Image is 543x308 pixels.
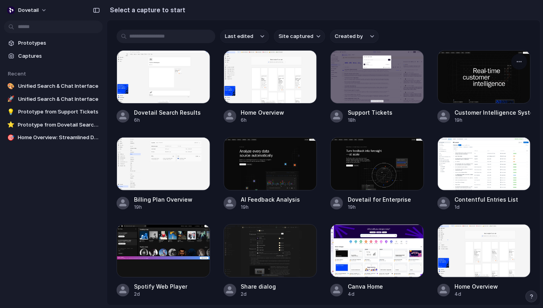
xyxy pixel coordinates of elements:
span: Home Overview: Streamlined Dashboard [18,134,100,142]
a: 🚀Unified Search & Chat Interface [4,93,103,105]
div: Dovetail for Enterprise [348,195,411,204]
div: Customer Intelligence System [455,108,531,117]
div: AI Feedback Analysis [241,195,300,204]
div: Share dialog [241,282,276,291]
span: Unified Search & Chat Interface [18,95,100,103]
div: 18h [348,117,392,124]
a: 🎯Home Overview: Streamlined Dashboard [4,132,103,144]
div: 4d [348,291,383,298]
span: Unified Search & Chat Interface [18,82,100,90]
span: Recent [8,70,26,77]
a: 🎨Unified Search & Chat Interface [4,80,103,92]
span: Last edited [225,32,253,40]
div: ⭐ [7,121,15,129]
div: Canva Home [348,282,383,291]
div: 1d [455,204,518,211]
button: Created by [330,30,379,43]
div: 🚀 [7,95,15,103]
span: Site captured [279,32,313,40]
a: Captures [4,50,103,62]
div: Spotify Web Player [134,282,187,291]
span: Prototype from Dovetail Search Results [18,121,100,129]
a: ⭐Prototype from Dovetail Search Results [4,119,103,131]
div: 🎨 [7,82,15,90]
div: Contentful Entries List [455,195,518,204]
div: Dovetail Search Results [134,108,201,117]
div: 6h [134,117,201,124]
h2: Select a capture to start [107,5,185,15]
div: 19h [134,204,192,211]
span: Prototype from Support Tickets [18,108,100,116]
span: Prototypes [18,39,100,47]
span: Created by [335,32,363,40]
button: Last edited [220,30,269,43]
div: 2d [241,291,276,298]
div: 💡 [7,108,15,116]
div: 🎯 [7,134,15,142]
a: Prototypes [4,37,103,49]
div: Billing Plan Overview [134,195,192,204]
button: Site captured [274,30,325,43]
div: 19h [455,117,531,124]
div: 4d [455,291,498,298]
span: Captures [18,52,100,60]
div: 19h [241,204,300,211]
div: 19h [348,204,411,211]
a: 💡Prototype from Support Tickets [4,106,103,118]
div: Support Tickets [348,108,392,117]
button: dovetail [4,4,51,17]
div: Home Overview [455,282,498,291]
div: 2d [134,291,187,298]
span: dovetail [18,6,39,14]
div: Home Overview [241,108,285,117]
div: 6h [241,117,285,124]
